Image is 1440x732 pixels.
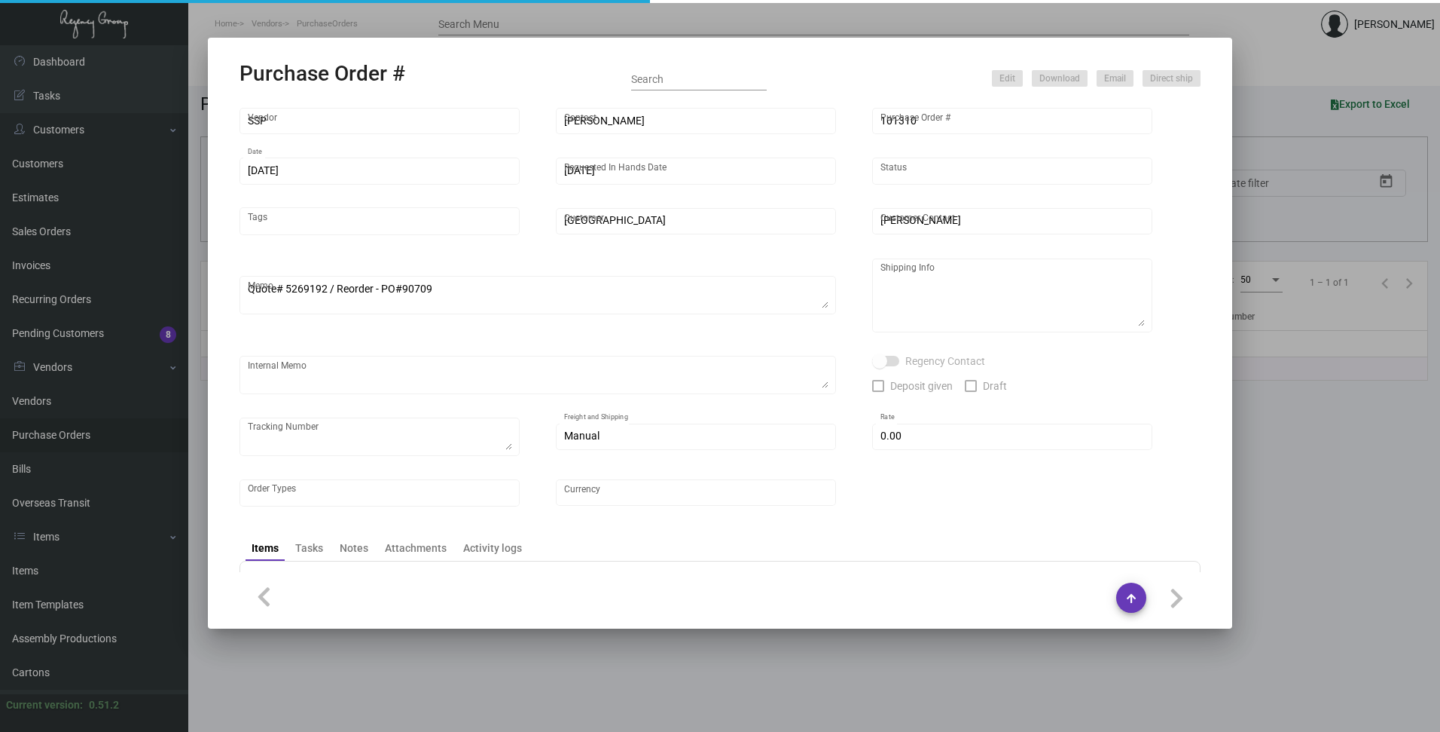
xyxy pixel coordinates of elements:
div: Activity logs [463,541,522,556]
span: Regency Contact [905,352,985,370]
span: Deposit given [890,377,953,395]
span: Manual [564,430,599,442]
button: Edit [992,70,1023,87]
div: 0.51.2 [89,697,119,713]
div: Items [252,541,279,556]
span: Draft [983,377,1007,395]
span: Download [1039,72,1080,85]
span: Edit [999,72,1015,85]
button: Direct ship [1143,70,1201,87]
div: Attachments [385,541,447,556]
button: Email [1097,70,1133,87]
span: Email [1104,72,1126,85]
div: Tasks [295,541,323,556]
div: Notes [340,541,368,556]
h2: Purchase Order # [239,61,405,87]
button: Download [1032,70,1088,87]
div: Current version: [6,697,83,713]
span: Direct ship [1150,72,1193,85]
